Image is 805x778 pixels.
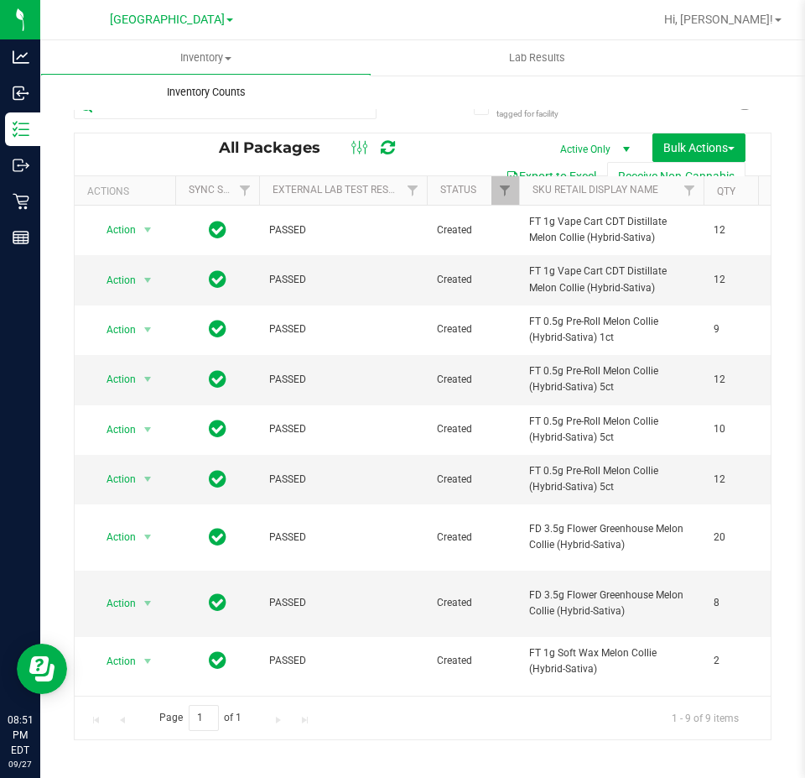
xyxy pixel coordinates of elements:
inline-svg: Reports [13,229,29,246]
span: Inventory [41,50,371,65]
span: select [138,592,158,615]
span: select [138,525,158,549]
span: [GEOGRAPHIC_DATA] [110,13,225,27]
span: Page of 1 [145,705,256,731]
span: Created [437,372,509,388]
span: PASSED [269,321,417,337]
span: 20 [714,530,777,546]
span: FT 0.5g Pre-Roll Melon Collie (Hybrid-Sativa) 5ct [529,414,693,446]
span: Lab Results [486,50,588,65]
span: select [138,467,158,491]
span: Action [91,318,137,342]
span: 12 [714,472,777,488]
span: In Sync [209,218,226,242]
span: FT 1g Vape Cart CDT Distillate Melon Collie (Hybrid-Sativa) [529,214,693,246]
div: Actions [87,185,169,197]
span: FT 0.5g Pre-Roll Melon Collie (Hybrid-Sativa) 1ct [529,314,693,346]
a: Filter [399,176,427,205]
span: FD 3.5g Flower Greenhouse Melon Collie (Hybrid-Sativa) [529,521,693,553]
span: 12 [714,272,777,288]
inline-svg: Inbound [13,85,29,102]
span: FT 0.5g Pre-Roll Melon Collie (Hybrid-Sativa) 5ct [529,463,693,495]
button: Bulk Actions [652,133,745,162]
a: Lab Results [371,40,703,76]
span: Inventory Counts [144,85,268,100]
span: All Packages [219,138,337,157]
span: Created [437,321,509,337]
span: Action [91,650,137,673]
span: Created [437,272,509,288]
span: Action [91,368,137,391]
inline-svg: Inventory [13,121,29,138]
inline-svg: Outbound [13,157,29,174]
span: In Sync [209,417,226,441]
span: In Sync [209,317,226,341]
span: 2 [714,653,777,669]
a: Qty [717,185,735,197]
span: In Sync [209,467,226,491]
span: PASSED [269,421,417,437]
span: FT 1g Soft Wax Melon Collie (Hybrid-Sativa) [529,645,693,677]
span: Action [91,592,137,615]
span: Action [91,467,137,491]
inline-svg: Retail [13,193,29,210]
a: Filter [676,176,704,205]
span: FT 1g Vape Cart CDT Distillate Melon Collie (Hybrid-Sativa) [529,264,693,295]
span: select [138,368,158,391]
span: Created [437,530,509,546]
span: PASSED [269,272,417,288]
span: select [138,418,158,441]
span: In Sync [209,368,226,391]
span: Action [91,418,137,441]
span: PASSED [269,595,417,611]
span: 1 - 9 of 9 items [658,705,752,730]
span: 10 [714,421,777,437]
span: Action [91,218,137,242]
iframe: Resource center [17,644,67,694]
inline-svg: Analytics [13,49,29,65]
input: 1 [189,705,219,731]
span: PASSED [269,222,417,238]
span: select [138,269,158,292]
a: Filter [491,176,519,205]
a: Filter [231,176,259,205]
a: External Lab Test Result [273,184,404,196]
span: PASSED [269,372,417,388]
span: Bulk Actions [663,141,735,154]
a: Sku Retail Display Name [532,184,658,196]
span: 8 [714,595,777,611]
a: Inventory Counts [40,75,371,110]
span: 12 [714,372,777,388]
span: In Sync [209,525,226,549]
span: Created [437,472,509,488]
span: Action [91,525,137,549]
span: FD 3.5g Flower Greenhouse Melon Collie (Hybrid-Sativa) [529,587,693,619]
span: PASSED [269,653,417,669]
span: Action [91,269,137,292]
a: Inventory [40,40,371,76]
span: 12 [714,222,777,238]
span: select [138,218,158,242]
span: In Sync [209,268,226,291]
button: Receive Non-Cannabis [607,162,745,191]
p: 09/27 [8,758,33,770]
span: Hi, [PERSON_NAME]! [664,13,773,26]
a: Sync Status [189,184,253,196]
span: PASSED [269,472,417,488]
a: Status [440,184,476,196]
span: Created [437,595,509,611]
span: select [138,318,158,342]
span: PASSED [269,530,417,546]
p: 08:51 PM EDT [8,713,33,758]
span: In Sync [209,591,226,614]
span: Created [437,653,509,669]
span: Created [437,222,509,238]
button: Export to Excel [495,162,607,191]
span: FT 0.5g Pre-Roll Melon Collie (Hybrid-Sativa) 5ct [529,363,693,395]
span: In Sync [209,649,226,672]
span: 9 [714,321,777,337]
span: select [138,650,158,673]
span: Created [437,421,509,437]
